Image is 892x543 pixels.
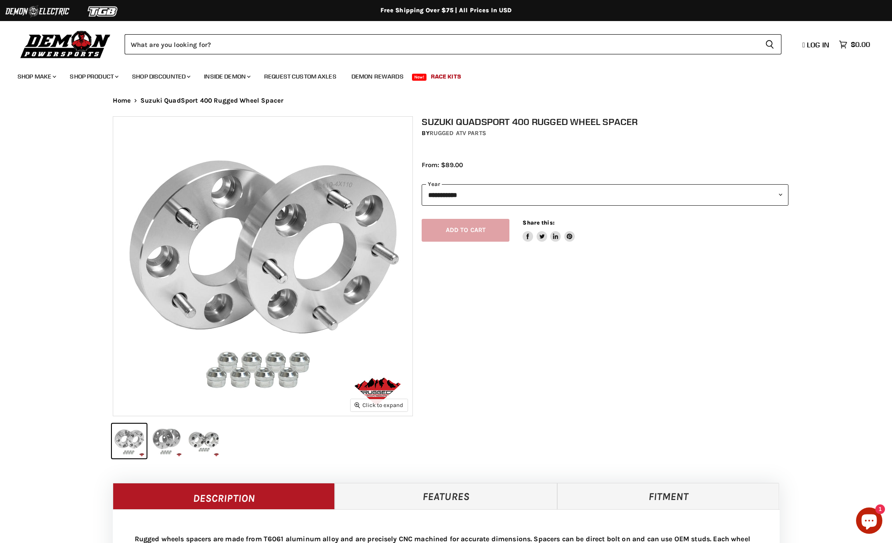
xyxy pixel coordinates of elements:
span: Log in [807,40,829,49]
img: Suzuki QuadSport 400 Rugged Wheel Spacer [113,117,412,416]
select: year [422,184,788,206]
button: Suzuki QuadSport 400 Rugged Wheel Spacer thumbnail [149,424,184,458]
span: Share this: [523,219,554,226]
a: Request Custom Axles [258,68,343,86]
span: New! [412,74,427,81]
button: Suzuki QuadSport 400 Rugged Wheel Spacer thumbnail [186,424,221,458]
input: Search [125,34,758,54]
img: Demon Electric Logo 2 [4,3,70,20]
a: Demon Rewards [345,68,410,86]
span: Click to expand [355,402,403,408]
button: Suzuki QuadSport 400 Rugged Wheel Spacer thumbnail [112,424,147,458]
span: From: $89.00 [422,161,463,169]
button: Click to expand [351,399,408,411]
button: Search [758,34,781,54]
aside: Share this: [523,219,575,242]
span: Suzuki QuadSport 400 Rugged Wheel Spacer [140,97,283,104]
h1: Suzuki QuadSport 400 Rugged Wheel Spacer [422,116,788,127]
a: $0.00 [835,38,874,51]
form: Product [125,34,781,54]
span: $0.00 [851,40,870,49]
div: by [422,129,788,138]
a: Features [335,483,557,509]
a: Race Kits [424,68,468,86]
a: Rugged ATV Parts [430,129,486,137]
a: Fitment [557,483,780,509]
ul: Main menu [11,64,868,86]
a: Shop Discounted [125,68,196,86]
img: Demon Powersports [18,29,114,60]
nav: Breadcrumbs [95,97,797,104]
a: Log in [799,41,835,49]
a: Shop Make [11,68,61,86]
img: TGB Logo 2 [70,3,136,20]
a: Home [113,97,131,104]
a: Shop Product [63,68,124,86]
div: Free Shipping Over $75 | All Prices In USD [95,7,797,14]
a: Inside Demon [197,68,256,86]
a: Description [113,483,335,509]
inbox-online-store-chat: Shopify online store chat [853,507,885,536]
